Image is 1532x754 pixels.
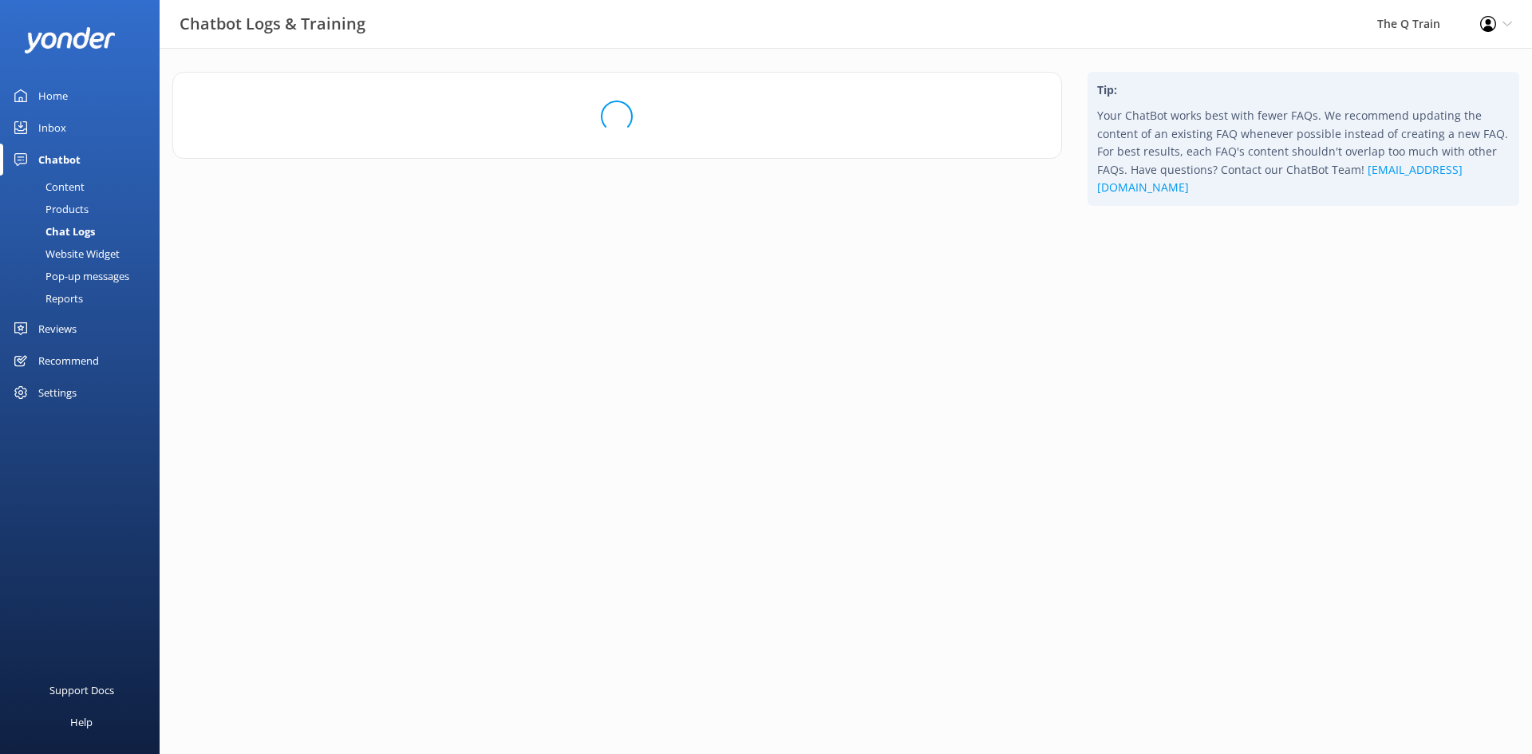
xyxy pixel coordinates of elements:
div: Reviews [38,313,77,345]
div: Inbox [38,112,66,144]
a: Reports [10,287,160,310]
img: yonder-white-logo.png [24,27,116,53]
div: Chatbot [38,144,81,176]
div: Products [10,198,89,220]
div: Pop-up messages [10,265,129,287]
div: Help [70,706,93,738]
a: [EMAIL_ADDRESS][DOMAIN_NAME] [1097,162,1463,195]
div: Chat Logs [10,220,95,243]
a: Products [10,198,160,220]
h3: Chatbot Logs & Training [180,11,365,37]
div: Reports [10,287,83,310]
a: Content [10,176,160,198]
a: Pop-up messages [10,265,160,287]
a: Website Widget [10,243,160,265]
div: Home [38,80,68,112]
div: Support Docs [49,674,114,706]
div: Content [10,176,85,198]
div: Recommend [38,345,99,377]
p: Your ChatBot works best with fewer FAQs. We recommend updating the content of an existing FAQ whe... [1097,107,1510,196]
div: Settings [38,377,77,409]
div: Website Widget [10,243,120,265]
a: Chat Logs [10,220,160,243]
h4: Tip: [1097,81,1510,99]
